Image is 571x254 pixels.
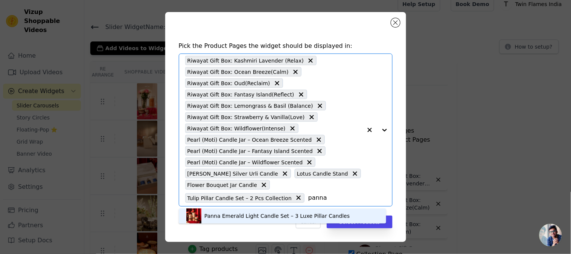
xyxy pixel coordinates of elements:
span: Riwayat Gift Box: Strawberry & Vanilla(Love) [187,113,305,121]
span: Riwayat Gift Box: Lemongrass & Basil (Balance) [187,101,313,110]
span: [PERSON_NAME] Silver Urli Candle [187,169,278,178]
div: Panna Emerald Light Candle Set – 3 Luxe Pillar Candles [204,212,350,220]
img: product thumbnail [186,208,201,223]
span: Pearl (Moti) Candle Jar – Wildflower Scented [187,158,303,167]
span: Tulip Pillar Candle Set – 2 Pcs Collection [187,194,292,202]
button: Close modal [391,18,400,27]
span: Riwayat Gift Box: Ocean Breeze(Calm) [187,67,289,76]
span: Flower Bouquet Jar Candle [187,181,257,189]
span: Riwayat Gift Box: Fantasy Island(Reflect) [187,90,294,99]
span: Riwayat Gift Box: Oud(Reclaim) [187,79,270,87]
span: Pearl (Moti) Candle Jar – Ocean Breeze Scented [187,135,312,144]
div: Open chat [539,224,562,246]
span: Riwayat Gift Box: Kashmiri Lavender (Relax) [187,56,304,65]
span: Pearl (Moti) Candle Jar – Fantasy Island Scented [187,147,313,155]
span: Lotus Candle Stand [297,169,348,178]
h4: Pick the Product Pages the widget should be displayed in: [179,41,393,50]
span: Riwayat Gift Box: Wildflower(Intense) [187,124,286,133]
